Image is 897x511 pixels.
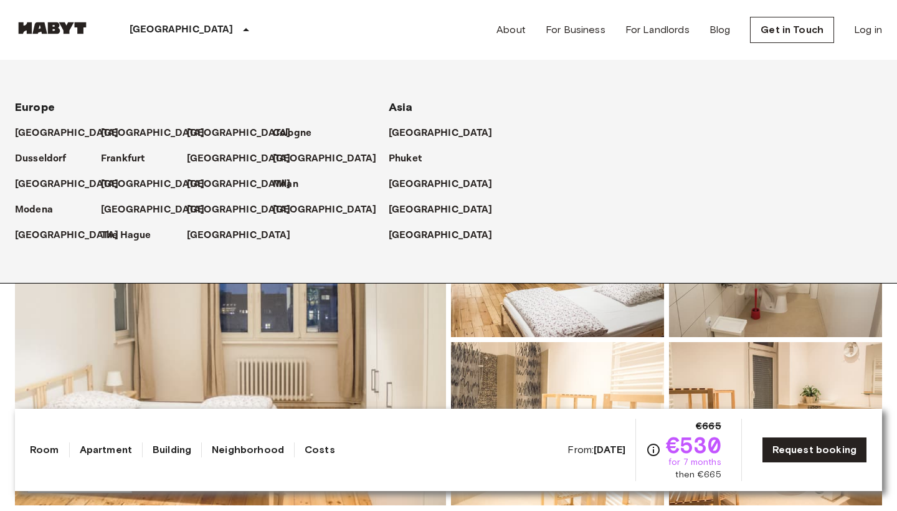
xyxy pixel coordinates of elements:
[546,22,605,37] a: For Business
[15,151,67,166] p: Dusseldorf
[15,174,446,505] img: Marketing picture of unit DE-01-090-02M
[389,203,505,217] a: [GEOGRAPHIC_DATA]
[594,444,625,456] b: [DATE]
[187,177,303,192] a: [GEOGRAPHIC_DATA]
[15,203,65,217] a: Modena
[80,442,132,457] a: Apartment
[273,177,298,192] p: Milan
[187,151,303,166] a: [GEOGRAPHIC_DATA]
[273,126,324,141] a: Cologne
[15,203,53,217] p: Modena
[389,228,505,243] a: [GEOGRAPHIC_DATA]
[762,437,867,463] a: Request booking
[675,469,721,481] span: then €665
[187,228,303,243] a: [GEOGRAPHIC_DATA]
[273,203,377,217] p: [GEOGRAPHIC_DATA]
[187,126,303,141] a: [GEOGRAPHIC_DATA]
[187,203,291,217] p: [GEOGRAPHIC_DATA]
[101,228,151,243] p: The Hague
[273,177,311,192] a: Milan
[273,151,377,166] p: [GEOGRAPHIC_DATA]
[669,342,882,505] img: Picture of unit DE-01-090-02M
[710,22,731,37] a: Blog
[15,228,131,243] a: [GEOGRAPHIC_DATA]
[750,17,834,43] a: Get in Touch
[15,22,90,34] img: Habyt
[187,203,303,217] a: [GEOGRAPHIC_DATA]
[101,203,205,217] p: [GEOGRAPHIC_DATA]
[389,177,493,192] p: [GEOGRAPHIC_DATA]
[273,203,389,217] a: [GEOGRAPHIC_DATA]
[130,22,234,37] p: [GEOGRAPHIC_DATA]
[389,126,493,141] p: [GEOGRAPHIC_DATA]
[101,126,217,141] a: [GEOGRAPHIC_DATA]
[101,177,205,192] p: [GEOGRAPHIC_DATA]
[389,228,493,243] p: [GEOGRAPHIC_DATA]
[389,100,413,114] span: Asia
[15,126,119,141] p: [GEOGRAPHIC_DATA]
[273,151,389,166] a: [GEOGRAPHIC_DATA]
[389,151,422,166] p: Phuket
[668,456,721,469] span: for 7 months
[101,126,205,141] p: [GEOGRAPHIC_DATA]
[15,126,131,141] a: [GEOGRAPHIC_DATA]
[101,151,157,166] a: Frankfurt
[187,177,291,192] p: [GEOGRAPHIC_DATA]
[187,151,291,166] p: [GEOGRAPHIC_DATA]
[567,443,625,457] span: From:
[15,100,55,114] span: Europe
[153,442,191,457] a: Building
[389,203,493,217] p: [GEOGRAPHIC_DATA]
[625,22,690,37] a: For Landlords
[15,151,79,166] a: Dusseldorf
[646,442,661,457] svg: Check cost overview for full price breakdown. Please note that discounts apply to new joiners onl...
[389,177,505,192] a: [GEOGRAPHIC_DATA]
[854,22,882,37] a: Log in
[15,177,119,192] p: [GEOGRAPHIC_DATA]
[666,434,721,456] span: €530
[15,177,131,192] a: [GEOGRAPHIC_DATA]
[389,151,434,166] a: Phuket
[451,342,664,505] img: Picture of unit DE-01-090-02M
[696,419,721,434] span: €665
[496,22,526,37] a: About
[30,442,59,457] a: Room
[389,126,505,141] a: [GEOGRAPHIC_DATA]
[305,442,335,457] a: Costs
[101,203,217,217] a: [GEOGRAPHIC_DATA]
[15,228,119,243] p: [GEOGRAPHIC_DATA]
[101,228,163,243] a: The Hague
[101,151,145,166] p: Frankfurt
[101,177,217,192] a: [GEOGRAPHIC_DATA]
[187,228,291,243] p: [GEOGRAPHIC_DATA]
[212,442,284,457] a: Neighborhood
[273,126,311,141] p: Cologne
[187,126,291,141] p: [GEOGRAPHIC_DATA]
